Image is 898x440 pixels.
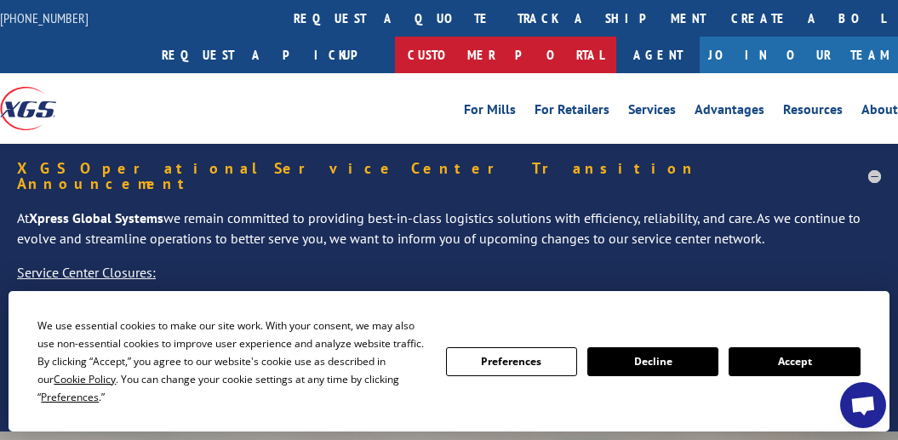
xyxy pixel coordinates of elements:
[535,103,609,122] a: For Retailers
[729,347,860,376] button: Accept
[628,103,676,122] a: Services
[700,37,898,73] a: Join Our Team
[29,209,163,226] strong: Xpress Global Systems
[840,382,886,428] a: Open chat
[587,347,718,376] button: Decline
[616,37,700,73] a: Agent
[9,291,889,431] div: Cookie Consent Prompt
[54,372,116,386] span: Cookie Policy
[41,390,99,404] span: Preferences
[149,37,395,73] a: Request a pickup
[861,103,898,122] a: About
[17,209,881,263] p: At we remain committed to providing best-in-class logistics solutions with efficiency, reliabilit...
[17,264,156,281] u: Service Center Closures:
[464,103,516,122] a: For Mills
[395,37,616,73] a: Customer Portal
[37,317,425,406] div: We use essential cookies to make our site work. With your consent, we may also use non-essential ...
[695,103,764,122] a: Advantages
[446,347,577,376] button: Preferences
[783,103,843,122] a: Resources
[17,161,881,191] h5: XGS Operational Service Center Transition Announcement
